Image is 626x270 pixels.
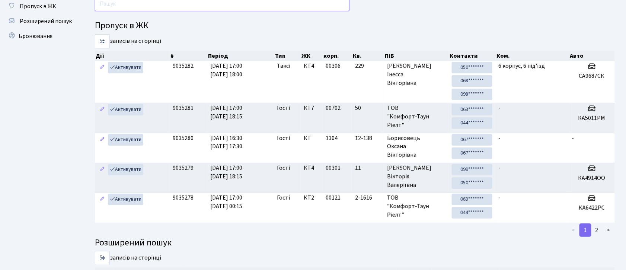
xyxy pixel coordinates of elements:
[170,51,208,61] th: #
[108,62,143,73] a: Активувати
[108,104,143,115] a: Активувати
[498,194,501,202] span: -
[387,104,446,130] span: ТОВ "Комфорт-Таун Ріелт"
[95,51,170,61] th: Дії
[304,104,320,112] span: КТ7
[304,134,320,143] span: КТ
[326,164,341,172] span: 00301
[173,62,194,70] span: 9035282
[20,17,72,25] span: Розширений пошук
[208,51,274,61] th: Період
[277,62,291,70] span: Таксі
[19,32,52,40] span: Бронювання
[569,51,615,61] th: Авто
[572,134,574,142] span: -
[579,223,591,237] a: 1
[603,223,615,237] a: >
[498,104,501,112] span: -
[326,104,341,112] span: 00702
[95,251,161,265] label: записів на сторінці
[98,62,107,73] a: Редагувати
[387,194,446,219] span: ТОВ "Комфорт-Таун Ріелт"
[277,194,290,202] span: Гості
[277,104,290,112] span: Гості
[98,104,107,115] a: Редагувати
[384,51,449,61] th: ПІБ
[98,164,107,175] a: Редагувати
[210,104,242,121] span: [DATE] 17:00 [DATE] 18:15
[352,51,384,61] th: Кв.
[301,51,323,61] th: ЖК
[108,134,143,146] a: Активувати
[95,20,615,31] h4: Пропуск в ЖК
[355,194,381,202] span: 2-1616
[274,51,301,61] th: Тип
[98,134,107,146] a: Редагувати
[304,164,320,172] span: КТ4
[591,223,603,237] a: 2
[277,164,290,172] span: Гості
[210,164,242,181] span: [DATE] 17:00 [DATE] 18:15
[572,204,612,212] h5: КА6422РС
[355,104,381,112] span: 50
[355,164,381,172] span: 11
[304,62,320,70] span: КТ4
[173,134,194,142] span: 9035280
[326,134,338,142] span: 1304
[498,164,501,172] span: -
[387,134,446,160] span: Борисовець Оксана Вікторівна
[449,51,496,61] th: Контакти
[355,134,381,143] span: 12-138
[355,62,381,70] span: 229
[4,29,78,44] a: Бронювання
[496,51,569,61] th: Ком.
[323,51,352,61] th: корп.
[326,194,341,202] span: 00121
[210,62,242,79] span: [DATE] 17:00 [DATE] 18:00
[326,62,341,70] span: 00306
[4,14,78,29] a: Розширений пошук
[387,164,446,190] span: [PERSON_NAME] Вікторія Валеріївна
[387,62,446,88] span: [PERSON_NAME] Інесса Вікторівна
[572,115,612,122] h5: КА5011РМ
[95,34,161,48] label: записів на сторінці
[498,62,545,70] span: 6 корпус, 6 під'їзд
[108,164,143,175] a: Активувати
[173,164,194,172] span: 9035279
[498,134,501,142] span: -
[572,73,612,80] h5: СА9687СК
[304,194,320,202] span: КТ2
[95,251,110,265] select: записів на сторінці
[210,134,242,151] span: [DATE] 16:30 [DATE] 17:30
[20,2,56,10] span: Пропуск в ЖК
[98,194,107,205] a: Редагувати
[277,134,290,143] span: Гості
[173,104,194,112] span: 9035281
[210,194,242,210] span: [DATE] 17:00 [DATE] 00:15
[95,34,110,48] select: записів на сторінці
[173,194,194,202] span: 9035278
[95,238,615,248] h4: Розширений пошук
[572,175,612,182] h5: КА4914ОО
[108,194,143,205] a: Активувати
